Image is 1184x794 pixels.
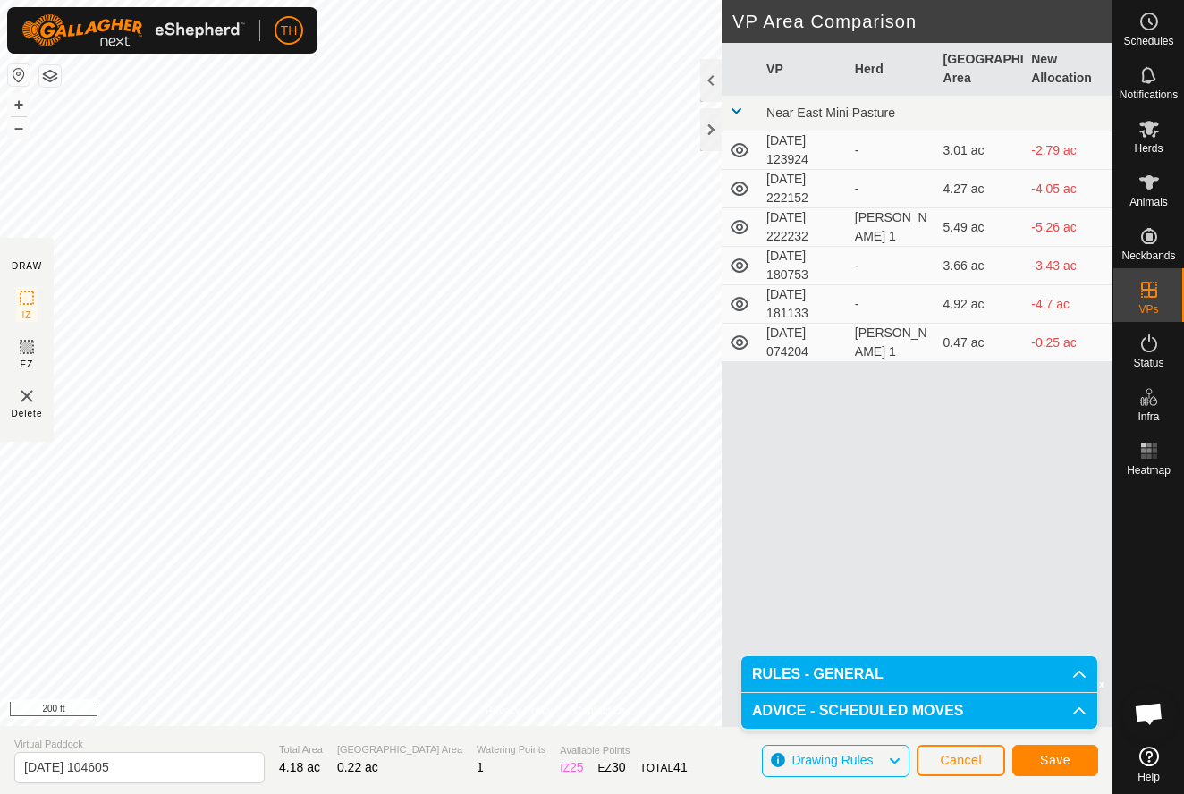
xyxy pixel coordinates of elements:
th: VP [759,43,848,96]
span: Infra [1137,411,1159,422]
th: [GEOGRAPHIC_DATA] Area [936,43,1025,96]
div: EZ [598,758,626,777]
td: 0.47 ac [936,324,1025,362]
button: – [8,117,30,139]
td: [DATE] 222152 [759,170,848,208]
span: 25 [570,760,584,774]
td: [DATE] 181133 [759,285,848,324]
div: [PERSON_NAME] 1 [855,324,929,361]
span: Delete [12,407,43,420]
img: VP [16,385,38,407]
span: 0.22 ac [337,760,378,774]
div: Open chat [1122,687,1176,740]
span: TH [281,21,298,40]
span: EZ [21,358,34,371]
div: - [855,141,929,160]
td: -3.43 ac [1024,247,1112,285]
div: DRAW [12,259,42,273]
div: [PERSON_NAME] 1 [855,208,929,246]
div: - [855,257,929,275]
td: -2.79 ac [1024,131,1112,170]
span: ADVICE - SCHEDULED MOVES [752,704,963,718]
span: 4.18 ac [279,760,320,774]
td: [DATE] 180753 [759,247,848,285]
td: [DATE] 222232 [759,208,848,247]
span: Heatmap [1127,465,1171,476]
div: IZ [560,758,583,777]
span: Drawing Rules [791,753,873,767]
span: Herds [1134,143,1163,154]
span: Neckbands [1121,250,1175,261]
th: New Allocation [1024,43,1112,96]
div: - [855,180,929,198]
p-accordion-header: ADVICE - SCHEDULED MOVES [741,693,1097,729]
span: 41 [673,760,688,774]
a: Privacy Policy [486,703,553,719]
td: 4.27 ac [936,170,1025,208]
span: Notifications [1120,89,1178,100]
a: Help [1113,739,1184,790]
span: Cancel [940,753,982,767]
td: 5.49 ac [936,208,1025,247]
span: Total Area [279,742,323,757]
span: Schedules [1123,36,1173,46]
td: -4.05 ac [1024,170,1112,208]
span: Virtual Paddock [14,737,265,752]
button: Map Layers [39,65,61,87]
td: [DATE] 123924 [759,131,848,170]
span: Watering Points [477,742,545,757]
td: -0.25 ac [1024,324,1112,362]
span: Available Points [560,743,687,758]
span: [GEOGRAPHIC_DATA] Area [337,742,462,757]
span: 30 [612,760,626,774]
h2: VP Area Comparison [732,11,1112,32]
span: IZ [22,308,32,322]
div: - [855,295,929,314]
a: Contact Us [574,703,627,719]
button: Cancel [917,745,1005,776]
td: [DATE] 074204 [759,324,848,362]
button: + [8,94,30,115]
td: -5.26 ac [1024,208,1112,247]
span: Near East Mini Pasture [766,106,895,120]
td: 3.01 ac [936,131,1025,170]
td: -4.7 ac [1024,285,1112,324]
div: TOTAL [640,758,688,777]
img: Gallagher Logo [21,14,245,46]
span: RULES - GENERAL [752,667,884,681]
span: Save [1040,753,1070,767]
button: Reset Map [8,64,30,86]
p-accordion-header: RULES - GENERAL [741,656,1097,692]
th: Herd [848,43,936,96]
button: Save [1012,745,1098,776]
span: Animals [1129,197,1168,207]
td: 4.92 ac [936,285,1025,324]
span: 1 [477,760,484,774]
span: Help [1137,772,1160,782]
td: 3.66 ac [936,247,1025,285]
span: VPs [1138,304,1158,315]
span: Status [1133,358,1163,368]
